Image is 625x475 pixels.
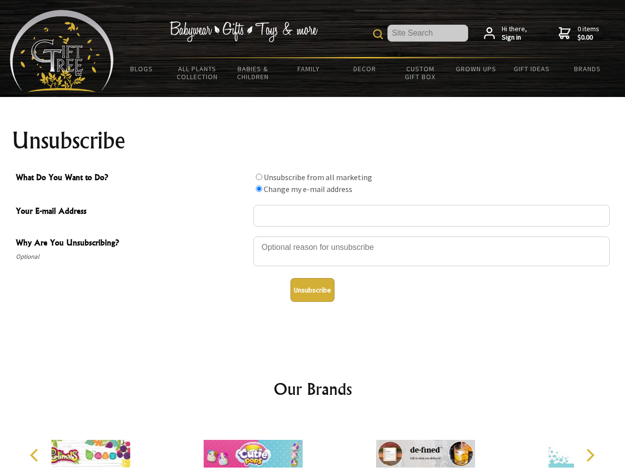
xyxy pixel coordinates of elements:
a: Hi there,Sign in [484,25,527,42]
span: Your E-mail Address [16,205,248,219]
input: What Do You Want to Do? [256,186,262,192]
h2: Our Brands [20,377,606,401]
img: Babywear - Gifts - Toys & more [169,21,318,42]
a: Grown Ups [448,58,504,79]
input: Your E-mail Address [253,205,610,227]
a: Family [281,58,337,79]
a: Babies & Children [225,58,281,87]
a: All Plants Collection [170,58,226,87]
button: Unsubscribe [290,278,335,302]
img: Babyware - Gifts - Toys and more... [10,10,114,92]
span: Optional [16,251,248,263]
button: Next [579,444,601,466]
a: BLOGS [114,58,170,79]
textarea: Why Are You Unsubscribing? [253,237,610,266]
button: Previous [25,444,47,466]
span: What Do You Want to Do? [16,171,248,186]
span: Hi there, [502,25,527,42]
label: Unsubscribe from all marketing [264,172,372,182]
input: What Do You Want to Do? [256,174,262,180]
a: Brands [560,58,616,79]
label: Change my e-mail address [264,184,352,194]
a: Decor [337,58,392,79]
strong: Sign in [502,33,527,42]
img: product search [373,29,383,39]
a: 0 items$0.00 [559,25,599,42]
span: 0 items [577,24,599,42]
a: Custom Gift Box [392,58,448,87]
span: Why Are You Unsubscribing? [16,237,248,251]
a: Gift Ideas [504,58,560,79]
h1: Unsubscribe [12,129,614,152]
input: Site Search [387,25,468,42]
strong: $0.00 [577,33,599,42]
